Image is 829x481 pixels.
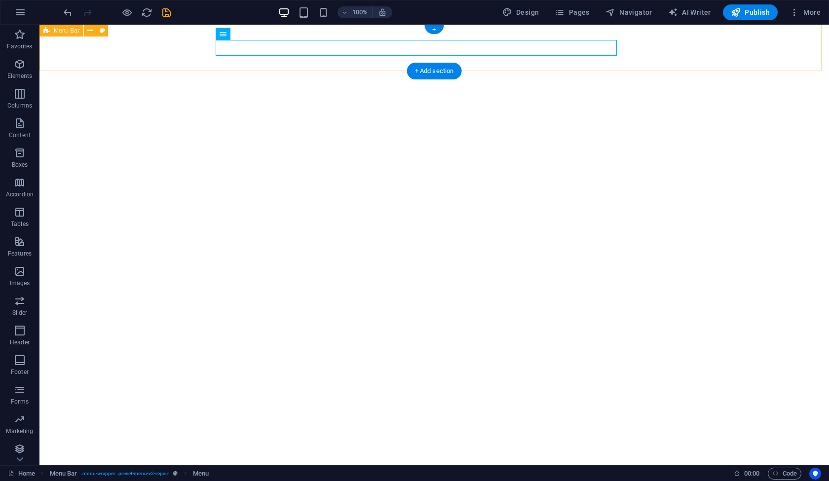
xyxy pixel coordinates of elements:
[378,8,387,17] i: On resize automatically adjust zoom level to fit chosen device.
[7,42,32,50] p: Favorites
[809,468,821,480] button: Usercentrics
[751,470,753,477] span: :
[12,309,28,317] p: Slider
[10,279,30,287] p: Images
[407,63,462,79] div: + Add section
[141,6,152,18] button: reload
[62,7,74,18] i: Undo: Change menu items (Ctrl+Z)
[768,468,801,480] button: Code
[790,7,821,17] span: More
[8,250,32,258] p: Features
[664,4,715,20] button: AI Writer
[11,398,29,406] p: Forms
[734,468,760,480] h6: Session time
[6,190,34,198] p: Accordion
[498,4,543,20] div: Design (Ctrl+Alt+Y)
[12,161,28,169] p: Boxes
[498,4,543,20] button: Design
[352,6,368,18] h6: 100%
[62,6,74,18] button: undo
[54,28,79,34] span: Menu Bar
[9,131,31,139] p: Content
[193,468,209,480] span: Click to select. Double-click to edit
[551,4,593,20] button: Pages
[160,6,172,18] button: save
[502,7,539,17] span: Design
[11,220,29,228] p: Tables
[772,468,797,480] span: Code
[731,7,770,17] span: Publish
[50,468,209,480] nav: breadcrumb
[602,4,656,20] button: Navigator
[161,7,172,18] i: Save (Ctrl+S)
[744,468,759,480] span: 00 00
[7,72,33,80] p: Elements
[338,6,373,18] button: 100%
[668,7,711,17] span: AI Writer
[786,4,825,20] button: More
[555,7,589,17] span: Pages
[173,471,178,476] i: This element is a customizable preset
[50,468,77,480] span: Click to select. Double-click to edit
[7,102,32,110] p: Columns
[81,468,169,480] span: . menu-wrapper .preset-menu-v2-repair
[424,25,444,34] div: +
[10,338,30,346] p: Header
[723,4,778,20] button: Publish
[605,7,652,17] span: Navigator
[8,468,35,480] a: Click to cancel selection. Double-click to open Pages
[11,368,29,376] p: Footer
[6,427,33,435] p: Marketing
